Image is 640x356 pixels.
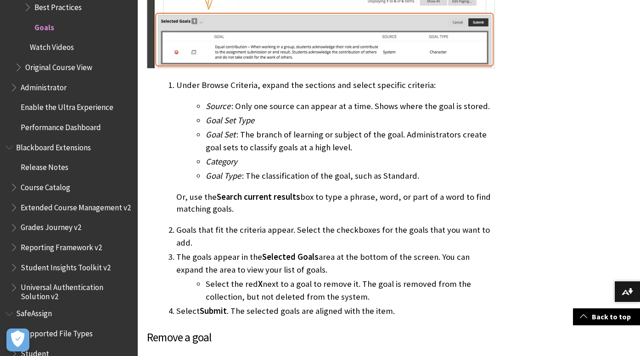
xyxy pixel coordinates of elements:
[21,180,70,192] span: Course Catalog
[34,20,54,32] span: Goals
[21,240,102,252] span: Reporting Framework v2
[21,100,113,112] span: Enable the Ultra Experience
[206,115,254,126] span: Goal Set Type
[16,140,91,152] span: Blackboard Extensions
[573,308,640,325] a: Back to top
[206,129,236,140] span: Goal Set
[176,191,495,215] p: Or, use the box to type a phrase, word, or part of a word to find matching goals.
[147,329,495,346] h3: Remove a goal
[206,156,237,167] span: Category
[176,224,495,249] li: Goals that fit the criteria appear. Select the checkboxes for the goals that you want to add.
[206,170,495,182] li: : The classification of the goal, such as Standard.
[6,140,132,301] nav: Book outline for Blackboard Extensions
[21,120,101,132] span: Performance Dashboard
[206,278,495,303] li: Select the red next to a goal to remove it. The goal is removed from the collection, but not dele...
[217,192,300,202] span: Search current results
[21,220,81,232] span: Grades Journey v2
[206,101,230,111] span: Source
[6,329,29,351] button: Open Preferences
[176,251,495,303] li: The goals appear in the area at the bottom of the screen. You can expand the area to view your li...
[21,80,67,92] span: Administrator
[30,40,74,52] span: Watch Videos
[21,260,111,272] span: Student Insights Toolkit v2
[21,280,131,301] span: Universal Authentication Solution v2
[176,79,495,91] p: Under Browse Criteria, expand the sections and select specific criteria:
[21,160,68,172] span: Release Notes
[21,326,93,338] span: Supported File Types
[16,306,52,318] span: SafeAssign
[200,306,227,316] span: Submit
[25,60,92,72] span: Original Course View
[262,252,319,262] span: Selected Goals
[176,305,495,318] li: Select . The selected goals are aligned with the item.
[258,279,263,289] span: X
[206,170,241,181] span: Goal Type
[21,200,131,212] span: Extended Course Management v2
[206,128,495,154] li: : The branch of learning or subject of the goal. Administrators create goal sets to classify goal...
[206,100,495,113] li: : Only one source can appear at a time. Shows where the goal is stored.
